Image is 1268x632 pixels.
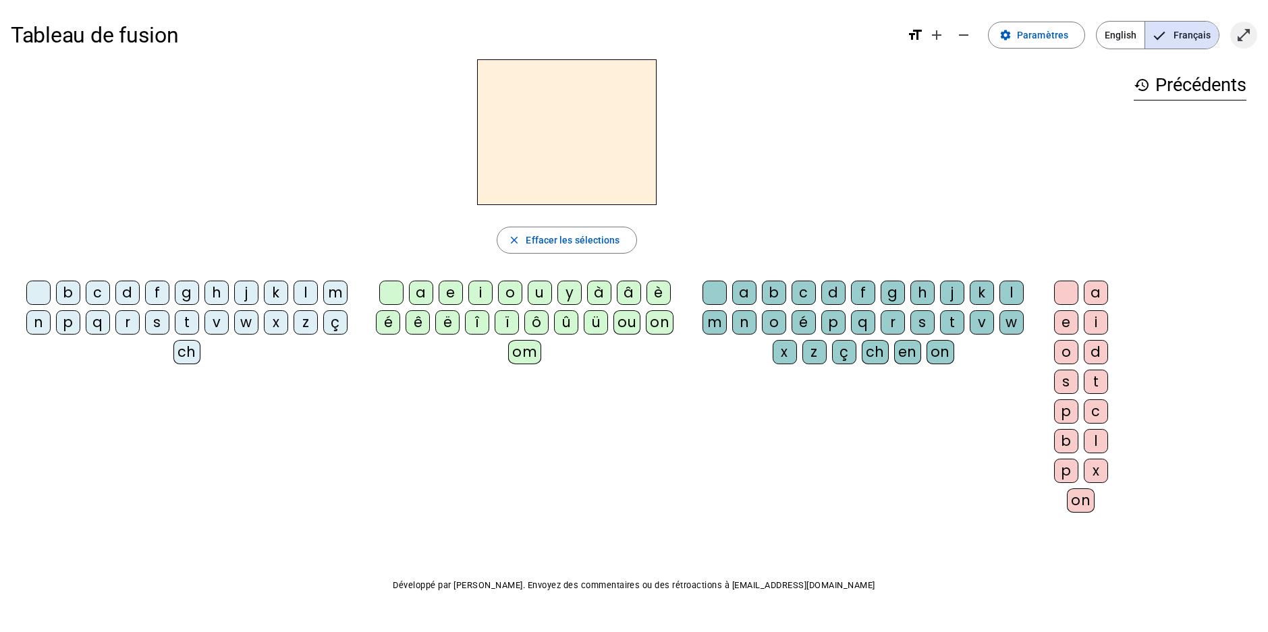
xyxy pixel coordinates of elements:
[294,310,318,335] div: z
[587,281,611,305] div: à
[970,281,994,305] div: k
[557,281,582,305] div: y
[465,310,489,335] div: î
[323,281,348,305] div: m
[204,310,229,335] div: v
[646,310,673,335] div: on
[1084,459,1108,483] div: x
[11,577,1257,594] p: Développé par [PERSON_NAME]. Envoyez des commentaires ou des rétroactions à [EMAIL_ADDRESS][DOMAI...
[792,281,816,305] div: c
[613,310,640,335] div: ou
[950,22,977,49] button: Diminuer la taille de la police
[1054,399,1078,424] div: p
[234,310,258,335] div: w
[264,281,288,305] div: k
[584,310,608,335] div: ü
[940,310,964,335] div: t
[468,281,493,305] div: i
[409,281,433,305] div: a
[498,281,522,305] div: o
[528,281,552,305] div: u
[439,281,463,305] div: e
[1084,340,1108,364] div: d
[435,310,460,335] div: ë
[11,13,896,57] h1: Tableau de fusion
[1134,77,1150,93] mat-icon: history
[175,310,199,335] div: t
[175,281,199,305] div: g
[1054,310,1078,335] div: e
[1017,27,1068,43] span: Paramètres
[802,340,827,364] div: z
[970,310,994,335] div: v
[821,281,846,305] div: d
[204,281,229,305] div: h
[1230,22,1257,49] button: Entrer en plein écran
[732,281,756,305] div: a
[554,310,578,335] div: û
[145,310,169,335] div: s
[999,281,1024,305] div: l
[1084,399,1108,424] div: c
[821,310,846,335] div: p
[86,281,110,305] div: c
[294,281,318,305] div: l
[832,340,856,364] div: ç
[762,310,786,335] div: o
[1054,459,1078,483] div: p
[264,310,288,335] div: x
[406,310,430,335] div: ê
[524,310,549,335] div: ô
[495,310,519,335] div: ï
[508,340,541,364] div: om
[894,340,921,364] div: en
[1236,27,1252,43] mat-icon: open_in_full
[1084,281,1108,305] div: a
[173,340,200,364] div: ch
[702,310,727,335] div: m
[732,310,756,335] div: n
[999,310,1024,335] div: w
[927,340,954,364] div: on
[1134,70,1246,100] h3: Précédents
[1054,429,1078,453] div: b
[988,22,1085,49] button: Paramètres
[907,27,923,43] mat-icon: format_size
[617,281,641,305] div: â
[56,310,80,335] div: p
[1054,370,1078,394] div: s
[376,310,400,335] div: é
[1145,22,1219,49] span: Français
[145,281,169,305] div: f
[929,27,945,43] mat-icon: add
[940,281,964,305] div: j
[851,310,875,335] div: q
[56,281,80,305] div: b
[910,310,935,335] div: s
[115,281,140,305] div: d
[115,310,140,335] div: r
[1084,429,1108,453] div: l
[1097,22,1145,49] span: English
[26,310,51,335] div: n
[234,281,258,305] div: j
[1084,370,1108,394] div: t
[1096,21,1219,49] mat-button-toggle-group: Language selection
[923,22,950,49] button: Augmenter la taille de la police
[497,227,636,254] button: Effacer les sélections
[881,281,905,305] div: g
[851,281,875,305] div: f
[792,310,816,335] div: é
[762,281,786,305] div: b
[910,281,935,305] div: h
[508,234,520,246] mat-icon: close
[773,340,797,364] div: x
[1067,488,1095,513] div: on
[1054,340,1078,364] div: o
[1084,310,1108,335] div: i
[86,310,110,335] div: q
[323,310,348,335] div: ç
[526,232,619,248] span: Effacer les sélections
[646,281,671,305] div: è
[862,340,889,364] div: ch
